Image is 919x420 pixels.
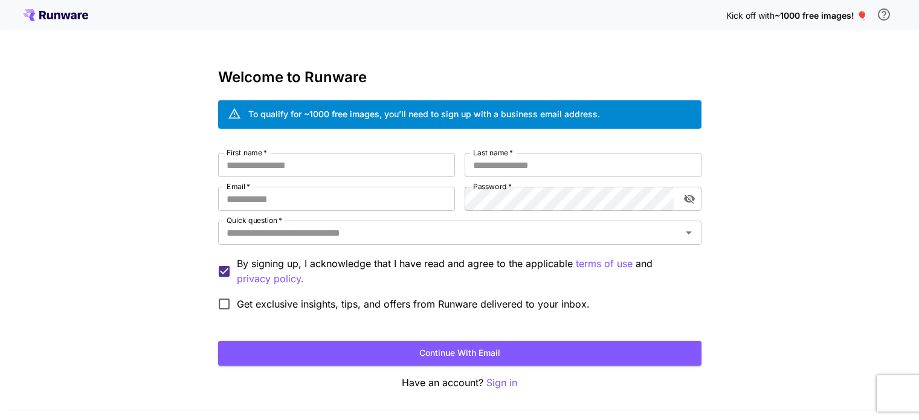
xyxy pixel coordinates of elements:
[227,215,282,225] label: Quick question
[218,341,701,366] button: Continue with email
[227,147,267,158] label: First name
[726,10,775,21] span: Kick off with
[775,10,867,21] span: ~1000 free images! 🎈
[237,256,692,286] p: By signing up, I acknowledge that I have read and agree to the applicable and
[237,271,304,286] button: By signing up, I acknowledge that I have read and agree to the applicable terms of use and
[473,147,513,158] label: Last name
[576,256,633,271] button: By signing up, I acknowledge that I have read and agree to the applicable and privacy policy.
[680,224,697,241] button: Open
[218,69,701,86] h3: Welcome to Runware
[679,188,700,210] button: toggle password visibility
[237,297,590,311] span: Get exclusive insights, tips, and offers from Runware delivered to your inbox.
[227,181,250,192] label: Email
[237,271,304,286] p: privacy policy.
[576,256,633,271] p: terms of use
[473,181,512,192] label: Password
[218,375,701,390] p: Have an account?
[248,108,600,120] div: To qualify for ~1000 free images, you’ll need to sign up with a business email address.
[486,375,517,390] button: Sign in
[872,2,896,27] button: In order to qualify for free credit, you need to sign up with a business email address and click ...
